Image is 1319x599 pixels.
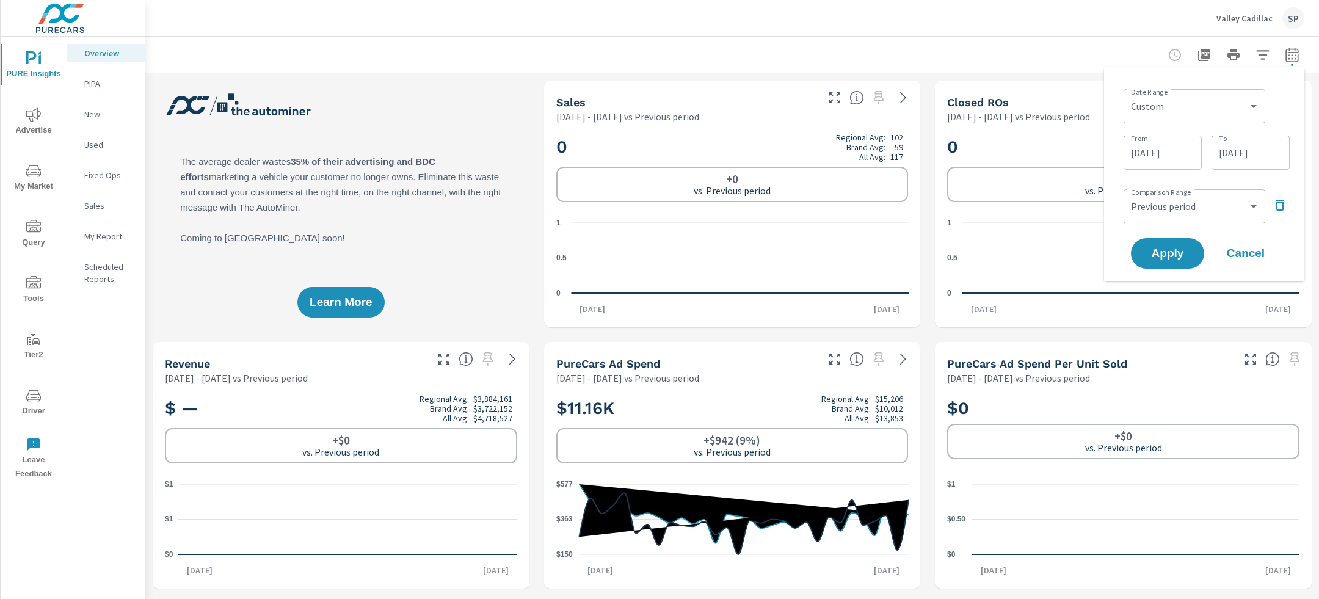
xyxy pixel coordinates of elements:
[1257,303,1299,315] p: [DATE]
[4,437,63,481] span: Leave Feedback
[1257,564,1299,576] p: [DATE]
[297,287,384,318] button: Learn More
[1216,13,1273,24] p: Valley Cadillac
[846,142,885,152] p: Brand Avg:
[947,550,956,559] text: $0
[1251,43,1275,67] button: Apply Filters
[1285,349,1304,369] span: Select a preset date range to save this widget
[84,261,135,285] p: Scheduled Reports
[4,220,63,250] span: Query
[556,480,573,488] text: $577
[165,357,210,370] h5: Revenue
[165,550,173,559] text: $0
[579,564,622,576] p: [DATE]
[869,349,888,369] span: Select a preset date range to save this widget
[947,480,956,488] text: $1
[165,480,173,488] text: $1
[84,230,135,242] p: My Report
[875,413,903,423] p: $13,853
[67,74,145,93] div: PIPA
[473,404,512,413] p: $3,722,152
[4,332,63,362] span: Tier2
[310,297,372,308] span: Learn More
[67,105,145,123] div: New
[869,88,888,107] span: Select a preset date range to save this widget
[836,133,885,142] p: Regional Avg:
[947,371,1090,385] p: [DATE] - [DATE] vs Previous period
[1221,248,1270,259] span: Cancel
[556,515,573,524] text: $363
[875,404,903,413] p: $10,012
[849,90,864,105] span: Number of vehicles sold by the dealership over the selected date range. [Source: This data is sou...
[556,371,699,385] p: [DATE] - [DATE] vs Previous period
[302,446,379,457] p: vs. Previous period
[165,371,308,385] p: [DATE] - [DATE] vs Previous period
[947,357,1127,370] h5: PureCars Ad Spend Per Unit Sold
[4,107,63,137] span: Advertise
[890,152,903,162] p: 117
[67,197,145,215] div: Sales
[473,413,512,423] p: $4,718,527
[726,173,738,185] h6: +0
[895,142,903,152] p: 59
[849,352,864,366] span: Total cost of media for all PureCars channels for the selected dealership group over the selected...
[947,133,1299,162] h2: 0
[893,349,913,369] a: See more details in report
[865,303,908,315] p: [DATE]
[1282,7,1304,29] div: SP
[67,227,145,245] div: My Report
[1143,248,1192,259] span: Apply
[875,394,903,404] p: $15,206
[556,550,573,559] text: $150
[947,289,951,297] text: 0
[84,108,135,120] p: New
[67,166,145,184] div: Fixed Ops
[972,564,1015,576] p: [DATE]
[443,413,469,423] p: All Avg:
[67,136,145,154] div: Used
[947,109,1090,124] p: [DATE] - [DATE] vs Previous period
[556,394,909,423] h2: $11.16K
[947,96,1009,109] h5: Closed ROs
[1,37,67,486] div: nav menu
[4,276,63,306] span: Tools
[825,349,845,369] button: Make Fullscreen
[1085,442,1162,453] p: vs. Previous period
[1085,185,1162,196] p: vs. Previous period
[962,303,1005,315] p: [DATE]
[556,96,586,109] h5: Sales
[947,398,1299,419] h2: $0
[556,109,699,124] p: [DATE] - [DATE] vs Previous period
[4,51,63,81] span: PURE Insights
[503,349,522,369] a: See more details in report
[703,434,760,446] h6: +$942 (9%)
[1114,430,1132,442] h6: +$0
[478,349,498,369] span: Select a preset date range to save this widget
[67,258,145,288] div: Scheduled Reports
[1209,238,1282,269] button: Cancel
[420,394,469,404] p: Regional Avg:
[556,357,660,370] h5: PureCars Ad Spend
[947,515,965,524] text: $0.50
[947,254,957,263] text: 0.5
[84,169,135,181] p: Fixed Ops
[890,133,903,142] p: 102
[556,289,561,297] text: 0
[832,404,871,413] p: Brand Avg:
[556,254,567,263] text: 0.5
[1280,43,1304,67] button: Select Date Range
[430,404,469,413] p: Brand Avg:
[865,564,908,576] p: [DATE]
[84,78,135,90] p: PIPA
[84,139,135,151] p: Used
[845,413,871,423] p: All Avg:
[556,133,909,162] h2: 0
[434,349,454,369] button: Make Fullscreen
[694,185,771,196] p: vs. Previous period
[1131,238,1204,269] button: Apply
[571,303,614,315] p: [DATE]
[459,352,473,366] span: Total sales revenue over the selected date range. [Source: This data is sourced from the dealer’s...
[178,564,221,576] p: [DATE]
[4,164,63,194] span: My Market
[1241,349,1260,369] button: Make Fullscreen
